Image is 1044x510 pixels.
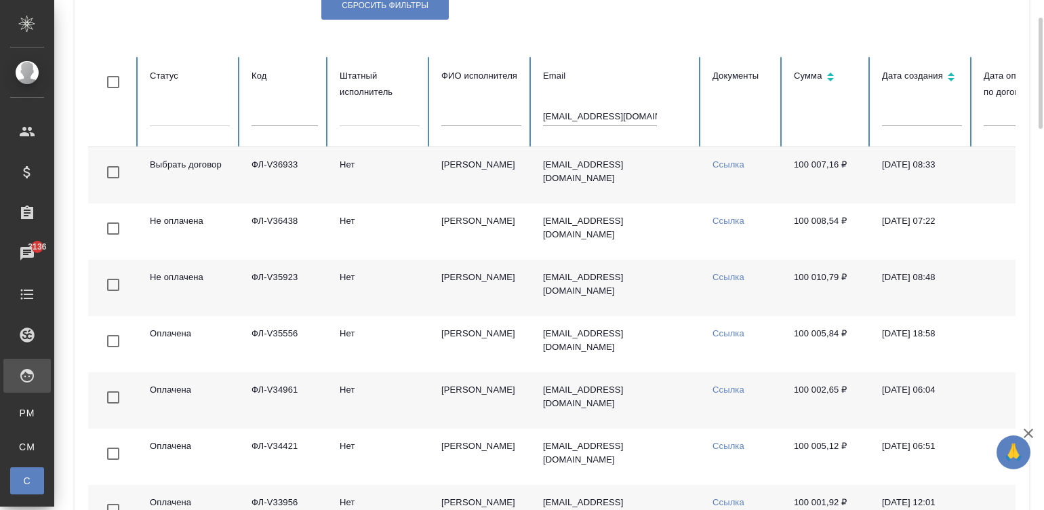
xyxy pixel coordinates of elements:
td: [EMAIL_ADDRESS][DOMAIN_NAME] [532,372,702,429]
div: Штатный исполнитель [340,68,420,100]
td: [PERSON_NAME] [430,429,532,485]
td: 100 005,84 ₽ [783,316,871,372]
td: Нет [329,260,430,316]
td: Нет [329,316,430,372]
div: Email [543,68,691,84]
a: Ссылка [712,216,744,226]
div: Код [252,68,318,84]
td: Нет [329,203,430,260]
td: ФЛ-V34961 [241,372,329,429]
td: ФЛ-V36933 [241,147,329,203]
td: [DATE] 06:04 [871,372,973,429]
td: 100 002,65 ₽ [783,372,871,429]
td: [PERSON_NAME] [430,372,532,429]
div: Документы [712,68,772,84]
td: Оплачена [139,316,241,372]
td: Не оплачена [139,260,241,316]
td: ФЛ-V34421 [241,429,329,485]
a: CM [10,433,44,460]
td: [DATE] 06:51 [871,429,973,485]
td: Оплачена [139,429,241,485]
span: С [17,474,37,488]
td: [DATE] 18:58 [871,316,973,372]
td: [EMAIL_ADDRESS][DOMAIN_NAME] [532,147,702,203]
td: Нет [329,372,430,429]
td: [PERSON_NAME] [430,203,532,260]
td: [DATE] 08:33 [871,147,973,203]
span: Toggle Row Selected [99,327,127,355]
a: Ссылка [712,328,744,338]
td: Нет [329,429,430,485]
td: [PERSON_NAME] [430,316,532,372]
td: [EMAIL_ADDRESS][DOMAIN_NAME] [532,203,702,260]
button: 🙏 [997,435,1030,469]
div: ФИО исполнителя [441,68,521,84]
a: Ссылка [712,385,744,395]
a: Ссылка [712,159,744,170]
span: Toggle Row Selected [99,271,127,299]
td: Выбрать договор [139,147,241,203]
a: С [10,467,44,494]
td: [EMAIL_ADDRESS][DOMAIN_NAME] [532,260,702,316]
td: 100 010,79 ₽ [783,260,871,316]
td: [EMAIL_ADDRESS][DOMAIN_NAME] [532,316,702,372]
span: Toggle Row Selected [99,439,127,468]
a: PM [10,399,44,427]
span: PM [17,406,37,420]
td: [DATE] 07:22 [871,203,973,260]
td: Нет [329,147,430,203]
td: [PERSON_NAME] [430,147,532,203]
a: Ссылка [712,497,744,507]
div: Сортировка [882,68,962,87]
span: CM [17,440,37,454]
td: Оплачена [139,372,241,429]
div: Статус [150,68,230,84]
td: ФЛ-V35556 [241,316,329,372]
a: Ссылка [712,272,744,282]
td: [EMAIL_ADDRESS][DOMAIN_NAME] [532,429,702,485]
td: ФЛ-V35923 [241,260,329,316]
td: Не оплачена [139,203,241,260]
td: [DATE] 08:48 [871,260,973,316]
span: Toggle Row Selected [99,158,127,187]
span: 3136 [20,240,54,254]
td: [PERSON_NAME] [430,260,532,316]
td: 100 007,16 ₽ [783,147,871,203]
span: Toggle Row Selected [99,214,127,243]
td: 100 008,54 ₽ [783,203,871,260]
span: Toggle Row Selected [99,383,127,412]
a: 3136 [3,237,51,271]
a: Ссылка [712,441,744,451]
td: 100 005,12 ₽ [783,429,871,485]
td: ФЛ-V36438 [241,203,329,260]
div: Сортировка [794,68,860,87]
span: 🙏 [1002,438,1025,467]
